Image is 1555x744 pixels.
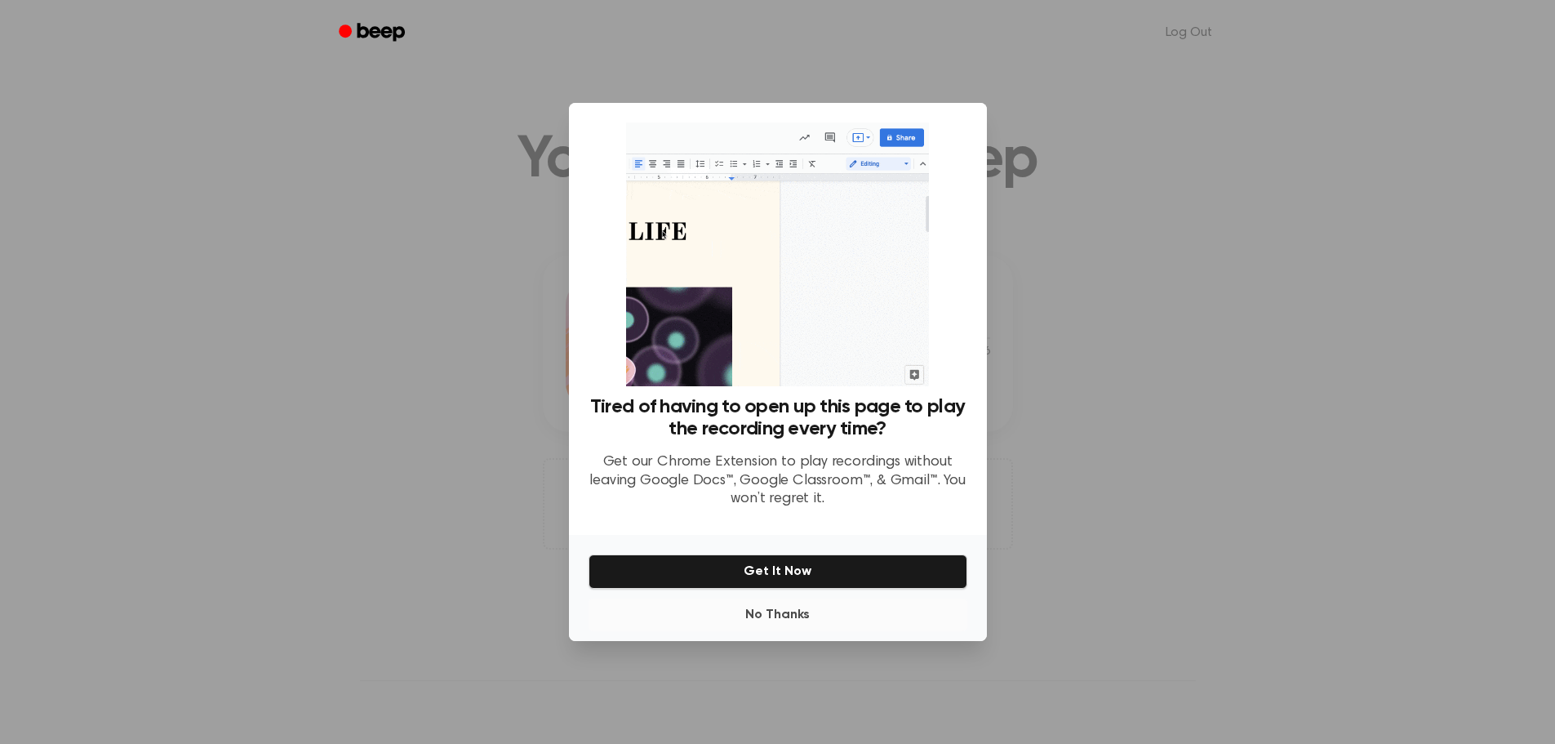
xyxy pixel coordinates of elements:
h3: Tired of having to open up this page to play the recording every time? [589,396,967,440]
button: No Thanks [589,599,967,631]
button: Get It Now [589,555,967,589]
a: Log Out [1149,13,1228,52]
a: Beep [327,17,420,49]
p: Get our Chrome Extension to play recordings without leaving Google Docs™, Google Classroom™, & Gm... [589,453,967,509]
img: Beep extension in action [626,123,929,386]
